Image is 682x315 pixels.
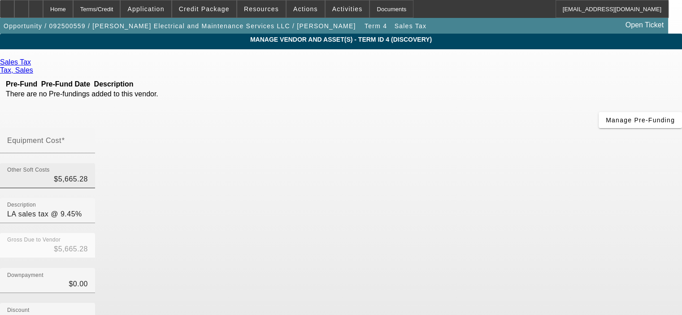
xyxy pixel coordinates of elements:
span: Sales Tax [395,22,427,30]
span: Manage Pre-Funding [606,117,675,124]
span: Term 4 [365,22,387,30]
button: Manage Pre-Funding [599,112,682,128]
mat-label: Description [7,202,36,208]
th: Pre-Fund [5,80,38,89]
button: Term 4 [361,18,390,34]
span: Credit Package [179,5,230,13]
th: Pre-Fund Date [39,80,92,89]
button: Application [121,0,171,17]
mat-label: Discount [7,307,30,313]
button: Resources [237,0,286,17]
td: There are no Pre-fundings added to this vendor. [5,90,223,99]
button: Credit Package [172,0,236,17]
mat-label: Downpayment [7,272,43,278]
button: Actions [287,0,325,17]
span: MANAGE VENDOR AND ASSET(S) - Term ID 4 (Discovery) [7,36,675,43]
button: Sales Tax [392,18,429,34]
a: Open Ticket [622,17,667,33]
mat-label: Other Soft Costs [7,167,50,173]
span: Resources [244,5,279,13]
mat-label: Gross Due to Vendor [7,237,61,243]
span: Opportunity / 092500559 / [PERSON_NAME] Electrical and Maintenance Services LLC / [PERSON_NAME] [4,22,356,30]
mat-label: Equipment Cost [7,137,61,144]
span: Actions [293,5,318,13]
span: Application [127,5,164,13]
span: Activities [332,5,363,13]
th: Description [94,80,223,89]
button: Activities [326,0,369,17]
